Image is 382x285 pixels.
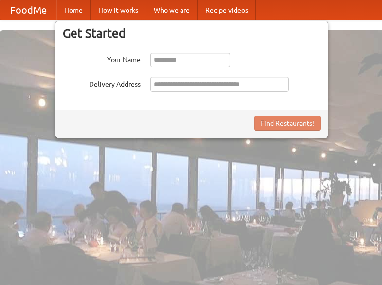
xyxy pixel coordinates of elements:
[0,0,56,20] a: FoodMe
[254,116,321,131] button: Find Restaurants!
[63,53,141,65] label: Your Name
[146,0,198,20] a: Who we are
[56,0,91,20] a: Home
[63,77,141,89] label: Delivery Address
[91,0,146,20] a: How it works
[63,26,321,40] h3: Get Started
[198,0,256,20] a: Recipe videos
